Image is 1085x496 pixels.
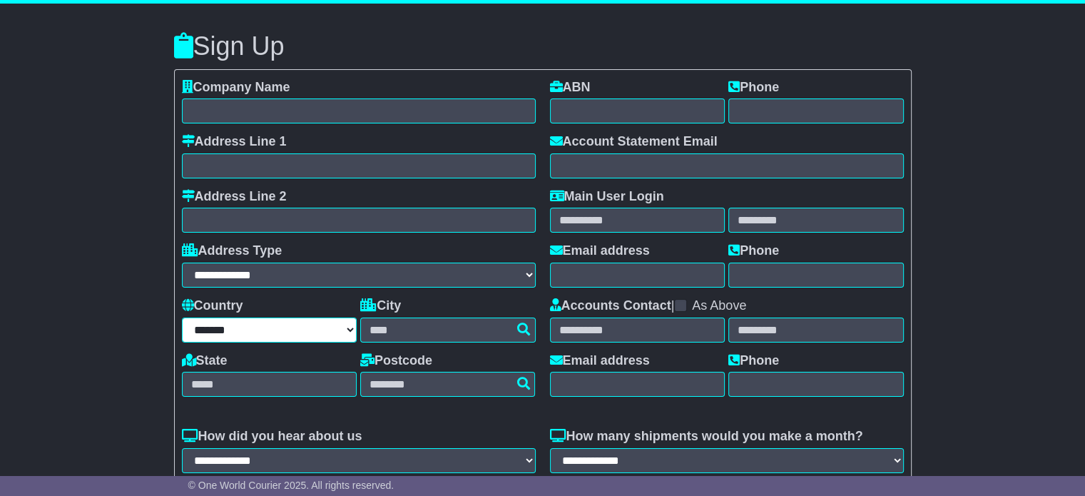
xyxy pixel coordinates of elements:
[550,298,671,314] label: Accounts Contact
[550,429,863,445] label: How many shipments would you make a month?
[728,80,779,96] label: Phone
[182,243,282,259] label: Address Type
[360,298,401,314] label: City
[360,353,432,369] label: Postcode
[728,243,779,259] label: Phone
[550,80,591,96] label: ABN
[550,298,904,318] div: |
[188,480,394,491] span: © One World Courier 2025. All rights reserved.
[182,80,290,96] label: Company Name
[692,298,746,314] label: As Above
[182,353,228,369] label: State
[182,134,287,150] label: Address Line 1
[182,189,287,205] label: Address Line 2
[550,353,650,369] label: Email address
[550,189,664,205] label: Main User Login
[182,298,243,314] label: Country
[174,32,912,61] h3: Sign Up
[550,243,650,259] label: Email address
[728,353,779,369] label: Phone
[182,429,362,445] label: How did you hear about us
[550,134,718,150] label: Account Statement Email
